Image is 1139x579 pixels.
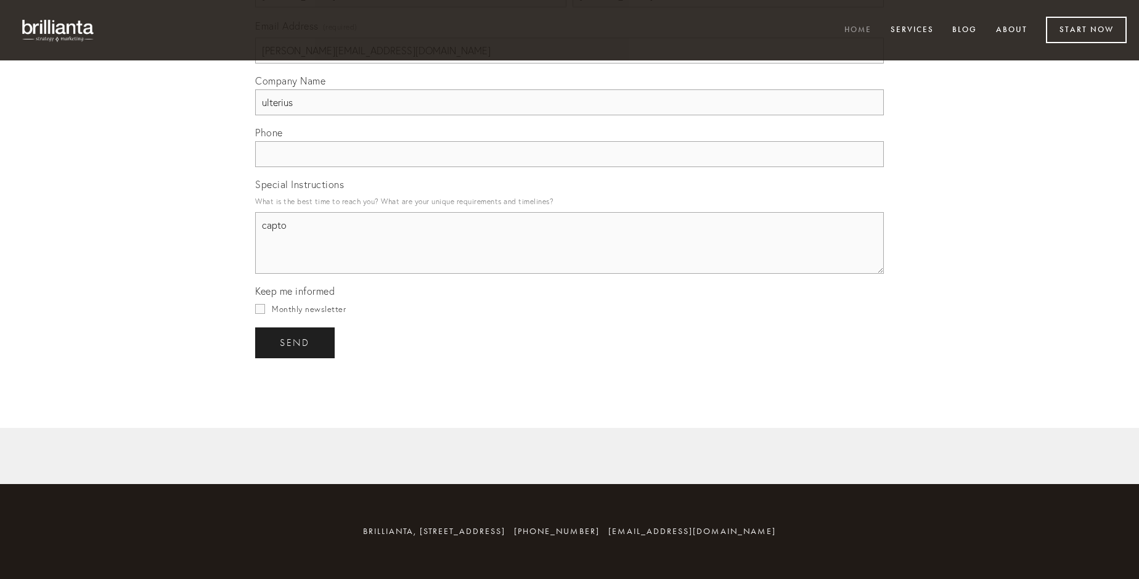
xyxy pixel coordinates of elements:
span: send [280,337,310,348]
img: brillianta - research, strategy, marketing [12,12,105,48]
span: [PHONE_NUMBER] [514,526,600,536]
p: What is the best time to reach you? What are your unique requirements and timelines? [255,193,884,210]
a: Services [883,20,942,41]
a: [EMAIL_ADDRESS][DOMAIN_NAME] [608,526,776,536]
span: Phone [255,126,283,139]
a: Blog [944,20,985,41]
input: Monthly newsletter [255,304,265,314]
textarea: capto [255,212,884,274]
button: sendsend [255,327,335,358]
span: Company Name [255,75,325,87]
span: Keep me informed [255,285,335,297]
a: Home [836,20,880,41]
a: Start Now [1046,17,1127,43]
span: Special Instructions [255,178,344,191]
span: Monthly newsletter [272,304,346,314]
span: brillianta, [STREET_ADDRESS] [363,526,505,536]
a: About [988,20,1035,41]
